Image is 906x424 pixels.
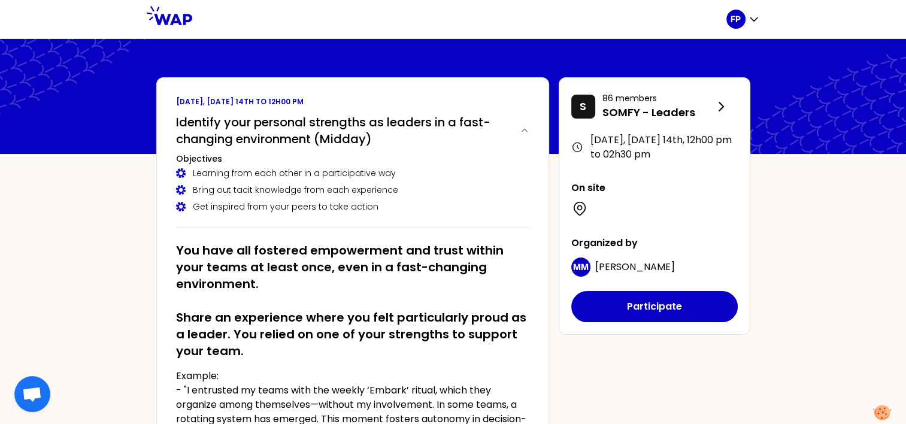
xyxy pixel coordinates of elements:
[176,114,529,147] button: Identify your personal strengths as leaders in a fast-changing environment (Midday)
[602,104,714,121] p: SOMFY - Leaders
[571,181,738,195] p: On site
[726,10,760,29] button: FP
[176,167,529,179] div: Learning from each other in a participative way
[571,236,738,250] p: Organized by
[176,97,529,107] p: [DATE], [DATE] 14th to 12h00 pm
[580,98,586,115] p: S
[731,13,741,25] p: FP
[571,133,738,162] div: [DATE], [DATE] 14th , 12h00 pm to 02h30 pm
[176,242,529,359] h2: You have all fostered empowerment and trust within your teams at least once, even in a fast-chang...
[14,376,50,412] div: Ouvrir le chat
[571,291,738,322] button: Participate
[176,114,510,147] h2: Identify your personal strengths as leaders in a fast-changing environment (Midday)
[176,153,529,165] h3: Objectives
[176,184,529,196] div: Bring out tacit knowledge from each experience
[573,261,589,273] p: MM
[602,92,714,104] p: 86 members
[176,201,529,213] div: Get inspired from your peers to take action
[595,260,675,274] span: [PERSON_NAME]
